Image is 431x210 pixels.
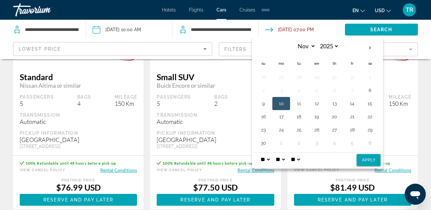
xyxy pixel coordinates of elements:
[157,194,274,206] button: Reserve and pay later
[77,100,91,107] div: 4
[157,167,202,173] button: View Cancel Policy
[347,86,357,95] button: Day 7
[258,73,269,82] button: Day 26
[318,197,388,202] span: Reserve and pay later
[406,7,413,13] span: TR
[294,167,339,173] button: View Cancel Policy
[20,72,137,82] span: Standard
[370,27,393,32] span: Search
[252,94,274,100] div: Mileage
[157,82,274,89] span: Buick Encore or similar
[294,194,411,206] a: Reserve and pay later
[365,138,375,148] button: Day 6
[294,40,316,52] select: Select month
[347,112,357,121] button: Day 21
[276,86,286,95] button: Day 3
[352,8,359,13] span: en
[214,100,228,107] div: 2
[189,7,203,12] span: Flights
[77,94,91,100] div: Bags
[43,197,113,202] span: Reserve and pay later
[20,167,65,173] button: View Cancel Policy
[347,138,357,148] button: Day 5
[20,130,137,136] div: Pickup Information
[347,73,357,82] button: Day 31
[365,86,375,95] button: Day 8
[163,161,253,165] span: 100% Refundable until 48 hours before pick-up
[157,130,274,136] div: Pickup Information
[115,100,137,107] div: 150 Km
[375,8,385,13] span: USD
[157,118,274,125] div: Automatic
[329,86,340,95] button: Day 6
[274,153,286,166] select: Select minute
[262,5,269,15] button: Extra navigation items
[26,161,116,165] span: 100% Refundable until 48 hours before pick-up
[357,154,380,166] button: Apply
[20,118,137,125] div: Automatic
[157,72,274,82] span: Small SUV
[162,7,176,12] span: Hotels
[20,178,137,182] div: Postpaid Price
[294,112,304,121] button: Day 18
[100,167,137,173] button: Rental Conditions
[294,138,304,148] button: Day 2
[258,125,269,134] button: Day 23
[157,100,191,107] div: 5
[20,94,54,100] div: Passengers
[365,125,375,134] button: Day 29
[20,112,137,118] div: Transmission
[311,73,322,82] button: Day 29
[276,112,286,121] button: Day 17
[13,1,79,18] a: Travorium
[294,125,304,134] button: Day 25
[258,99,269,108] button: Day 9
[329,73,340,82] button: Day 30
[239,7,255,12] a: Cruises
[157,94,191,100] div: Passengers
[352,6,365,15] button: Change language
[258,112,269,121] button: Day 16
[20,143,137,149] div: [STREET_ADDRESS]
[294,182,411,192] div: $81.49 USD
[258,138,269,148] button: Day 30
[345,24,418,35] button: Search
[115,94,137,100] div: Mileage
[180,197,250,202] span: Reserve and pay later
[329,99,340,108] button: Day 13
[365,73,375,82] button: Day 1
[265,20,314,39] button: Drop-off date: Nov 10, 2025 07:00 PM
[294,73,304,82] button: Day 28
[405,184,426,205] iframe: Button to launch messaging window
[276,125,286,134] button: Day 24
[374,167,411,173] button: Rental Conditions
[259,153,271,166] select: Select hour
[294,178,411,182] div: Postpaid Price
[20,136,137,143] div: [GEOGRAPHIC_DATA]
[20,194,137,206] button: Reserve and pay later
[93,20,141,39] button: Pickup date: Nov 08, 2025 10:00 AM
[238,167,274,173] button: Rental Conditions
[20,82,137,89] span: Nissan Altima or similar
[361,40,379,56] button: Next month
[389,94,411,100] div: Mileage
[311,138,322,148] button: Day 3
[157,143,274,149] div: [STREET_ADDRESS]
[347,99,357,108] button: Day 14
[252,100,274,107] div: 150 Km
[216,7,226,12] a: Cars
[276,99,286,108] button: Day 10
[389,100,411,107] div: 150 Km
[401,3,418,17] button: User Menu
[329,125,340,134] button: Day 27
[276,138,286,148] button: Day 1
[311,86,322,95] button: Day 5
[219,42,418,57] button: Filter
[276,73,286,82] button: Day 27
[294,86,304,95] button: Day 4
[347,125,357,134] button: Day 28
